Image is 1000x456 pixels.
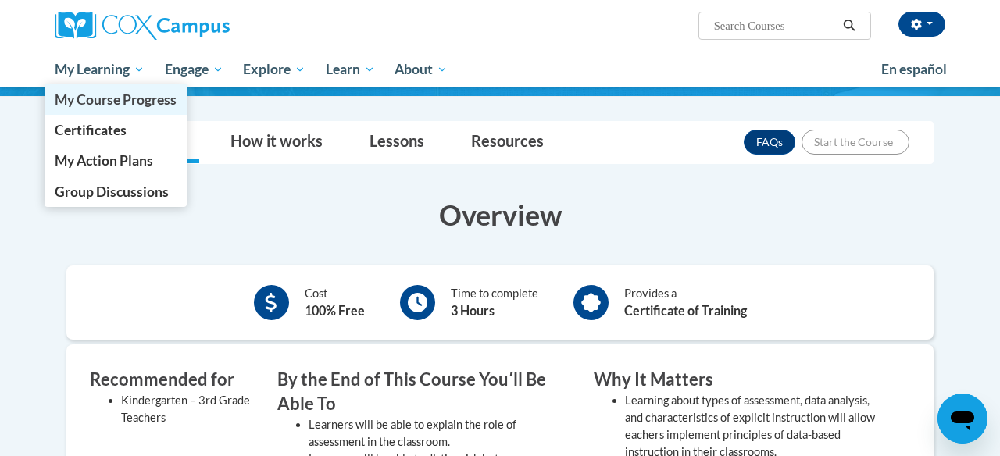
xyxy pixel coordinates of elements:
a: En español [871,53,957,86]
span: About [395,60,448,79]
span: Certificates [55,122,127,138]
a: Resources [455,122,559,163]
span: My Learning [55,60,145,79]
h3: By the End of This Course Youʹll Be Able To [277,368,570,416]
span: Explore [243,60,305,79]
div: Time to complete [451,285,538,320]
span: Group Discussions [55,183,169,200]
a: My Learning [45,52,155,87]
h3: Recommended for [90,368,254,392]
a: Learn [316,52,385,87]
li: Kindergarten – 3rd Grade Teachers [121,392,254,426]
button: Account Settings [898,12,945,37]
h3: Why It Matters [594,368,887,392]
h3: Overview [66,195,934,234]
img: Cox Campus [55,12,230,40]
span: My Action Plans [55,152,153,169]
span: My Course Progress [55,91,177,108]
div: Provides a [624,285,747,320]
a: FAQs [744,130,795,155]
span: En español [881,61,947,77]
span: Learn [326,60,375,79]
a: Group Discussions [45,176,187,207]
iframe: Button to launch messaging window [937,394,987,444]
b: 100% Free [305,303,365,318]
a: How it works [215,122,338,163]
a: Certificates [45,115,187,145]
span: Engage [165,60,223,79]
div: Cost [305,285,365,320]
li: Learners will be able to explain the role of assessment in the classroom. [309,416,570,451]
div: Main menu [43,52,957,87]
a: About [385,52,459,87]
button: Search [837,16,861,35]
a: Engage [155,52,234,87]
a: My Course Progress [45,84,187,115]
input: Search Courses [712,16,837,35]
a: Cox Campus [55,12,336,40]
b: Certificate of Training [624,303,747,318]
button: Enroll [802,130,909,155]
a: Explore [233,52,316,87]
a: My Action Plans [45,145,187,176]
a: Lessons [354,122,440,163]
b: 3 Hours [451,303,495,318]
